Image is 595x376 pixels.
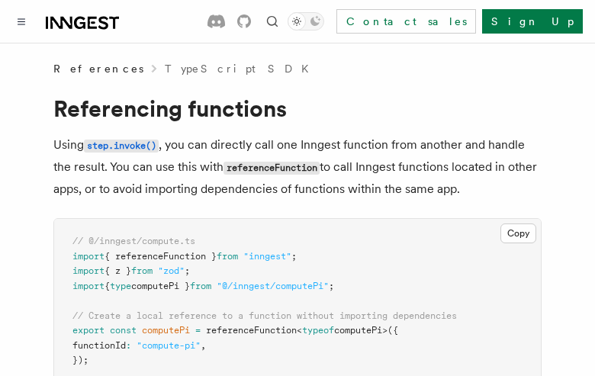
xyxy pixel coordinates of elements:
[334,325,398,336] span: computePi>({
[217,251,238,262] span: from
[72,355,88,365] span: });
[72,251,105,262] span: import
[110,281,131,291] span: type
[329,281,334,291] span: ;
[53,61,143,76] span: References
[105,251,217,262] span: { referenceFunction }
[72,281,105,291] span: import
[195,325,201,336] span: =
[72,236,195,246] span: // @/inngest/compute.ts
[105,265,131,276] span: { z }
[72,265,105,276] span: import
[12,12,31,31] button: Toggle navigation
[53,95,542,122] h1: Referencing functions
[336,9,476,34] a: Contact sales
[72,340,126,351] span: functionId
[190,281,211,291] span: from
[110,325,137,336] span: const
[72,310,457,321] span: // Create a local reference to a function without importing dependencies
[72,325,105,336] span: export
[291,251,297,262] span: ;
[84,137,159,152] a: step.invoke()
[84,140,159,153] code: step.invoke()
[243,251,291,262] span: "inngest"
[217,281,329,291] span: "@/inngest/computePi"
[131,265,153,276] span: from
[126,340,131,351] span: :
[158,265,185,276] span: "zod"
[165,61,318,76] a: TypeScript SDK
[201,340,206,351] span: ,
[288,12,324,31] button: Toggle dark mode
[297,325,302,336] span: <
[185,265,190,276] span: ;
[263,12,281,31] button: Find something...
[224,162,320,175] code: referenceFunction
[500,223,536,243] button: Copy
[482,9,583,34] a: Sign Up
[302,325,334,336] span: typeof
[206,325,297,336] span: referenceFunction
[53,134,542,200] p: Using , you can directly call one Inngest function from another and handle the result. You can us...
[142,325,190,336] span: computePi
[105,281,110,291] span: {
[131,281,190,291] span: computePi }
[137,340,201,351] span: "compute-pi"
